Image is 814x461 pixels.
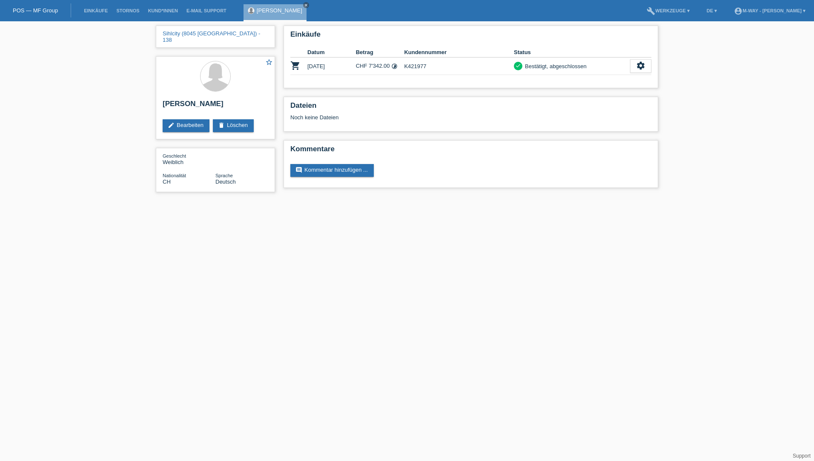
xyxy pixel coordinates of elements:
span: Schweiz [163,179,171,185]
a: Einkäufe [80,8,112,13]
th: Datum [307,47,356,58]
i: check [515,63,521,69]
i: close [304,3,308,7]
td: CHF 7'342.00 [356,58,404,75]
a: deleteLöschen [213,119,254,132]
h2: Dateien [290,101,651,114]
i: account_circle [734,7,742,15]
i: Fixe Raten (24 Raten) [391,63,398,69]
h2: [PERSON_NAME] [163,100,268,112]
a: Sihlcity (8045 [GEOGRAPHIC_DATA]) - 138 [163,30,260,43]
th: Kundennummer [404,47,514,58]
span: Nationalität [163,173,186,178]
span: Geschlecht [163,153,186,158]
span: Sprache [215,173,233,178]
i: edit [168,122,175,129]
a: commentKommentar hinzufügen ... [290,164,374,177]
a: DE ▾ [702,8,721,13]
a: star_border [265,58,273,67]
a: Kund*innen [144,8,182,13]
i: POSP00014996 [290,61,301,71]
a: account_circlem-way - [PERSON_NAME] ▾ [730,8,810,13]
td: [DATE] [307,58,356,75]
i: delete [218,122,225,129]
a: POS — MF Group [13,7,58,14]
a: Stornos [112,8,143,13]
i: settings [636,61,645,70]
a: editBearbeiten [163,119,209,132]
i: star_border [265,58,273,66]
h2: Einkäufe [290,30,651,43]
td: K421977 [404,58,514,75]
i: comment [295,167,302,173]
h2: Kommentare [290,145,651,158]
div: Weiblich [163,153,215,165]
div: Bestätigt, abgeschlossen [522,62,587,71]
a: close [303,2,309,8]
div: Noch keine Dateien [290,114,550,121]
a: E-Mail Support [182,8,231,13]
th: Betrag [356,47,404,58]
span: Deutsch [215,179,236,185]
i: build [647,7,655,15]
a: Support [793,453,811,459]
a: [PERSON_NAME] [257,7,302,14]
a: buildWerkzeuge ▾ [642,8,694,13]
th: Status [514,47,630,58]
